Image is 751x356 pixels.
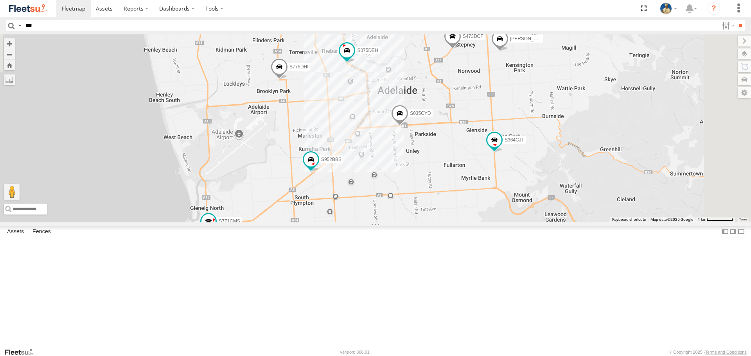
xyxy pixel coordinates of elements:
label: Map Settings [738,87,751,98]
a: Visit our Website [4,348,40,356]
button: Zoom out [4,49,15,60]
span: [PERSON_NAME] [510,36,549,41]
span: S364CJT [505,138,524,143]
span: S473DCF [463,34,483,39]
label: Hide Summary Table [737,226,745,238]
label: Fences [29,227,55,238]
i: ? [708,2,720,15]
button: Zoom in [4,38,15,49]
label: Assets [3,227,28,238]
a: Terms (opens in new tab) [739,218,747,221]
span: S771CMS [219,219,240,224]
label: Search Filter Options [719,20,736,31]
button: Map scale: 1 km per 64 pixels [695,217,735,222]
span: Map data ©2025 Google [650,217,693,222]
button: Drag Pegman onto the map to open Street View [4,184,20,200]
div: © Copyright 2025 - [669,350,747,354]
span: S035CYD [410,111,431,116]
label: Search Query [16,20,23,31]
span: 1 km [698,217,706,222]
label: Measure [4,74,15,85]
img: fleetsu-logo-horizontal.svg [8,3,49,14]
button: Zoom Home [4,60,15,70]
span: S775DHI [289,64,309,70]
a: Terms and Conditions [705,350,747,354]
label: Dock Summary Table to the Right [729,226,737,238]
button: Keyboard shortcuts [612,217,646,222]
span: S952BBS [321,157,341,162]
span: S075DEH [357,48,378,53]
div: Version: 308.01 [340,350,370,354]
label: Dock Summary Table to the Left [721,226,729,238]
div: Matt Draper [657,3,680,14]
